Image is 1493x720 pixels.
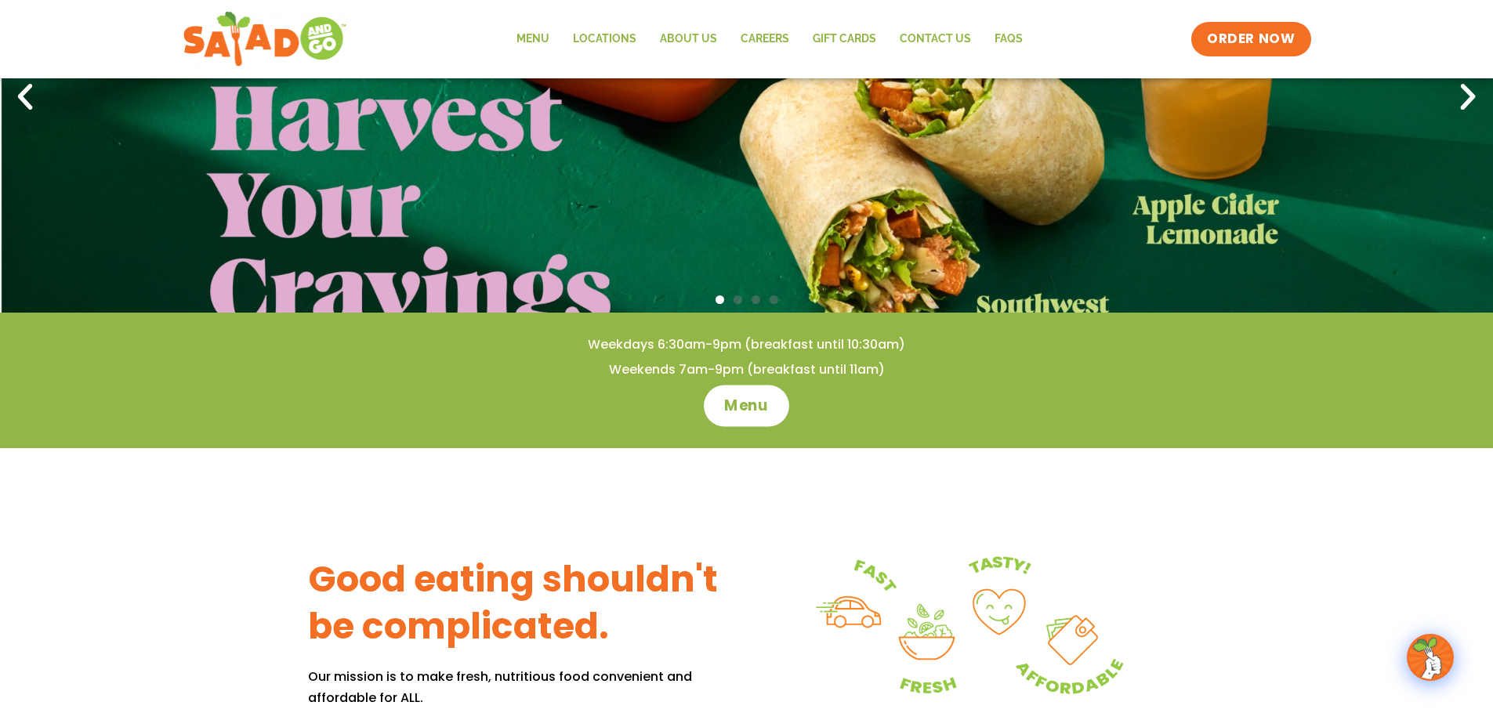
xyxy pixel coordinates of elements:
[648,21,729,57] a: About Us
[888,21,983,57] a: Contact Us
[1408,635,1452,679] img: wpChatIcon
[31,361,1462,378] h4: Weekends 7am-9pm (breakfast until 11am)
[8,80,42,114] div: Previous slide
[801,21,888,57] a: GIFT CARDS
[1451,80,1485,114] div: Next slide
[724,396,769,416] span: Menu
[716,295,724,304] span: Go to slide 1
[505,21,1035,57] nav: Menu
[1191,22,1310,56] a: ORDER NOW
[752,295,760,304] span: Go to slide 3
[729,21,801,57] a: Careers
[983,21,1035,57] a: FAQs
[734,295,742,304] span: Go to slide 2
[561,21,648,57] a: Locations
[31,336,1462,353] h4: Weekdays 6:30am-9pm (breakfast until 10:30am)
[1207,30,1295,49] span: ORDER NOW
[704,385,789,426] a: Menu
[505,21,561,57] a: Menu
[770,295,778,304] span: Go to slide 4
[183,8,348,71] img: new-SAG-logo-768×292
[308,666,747,708] p: Our mission is to make fresh, nutritious food convenient and affordable for ALL.
[308,556,747,650] h3: Good eating shouldn't be complicated.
